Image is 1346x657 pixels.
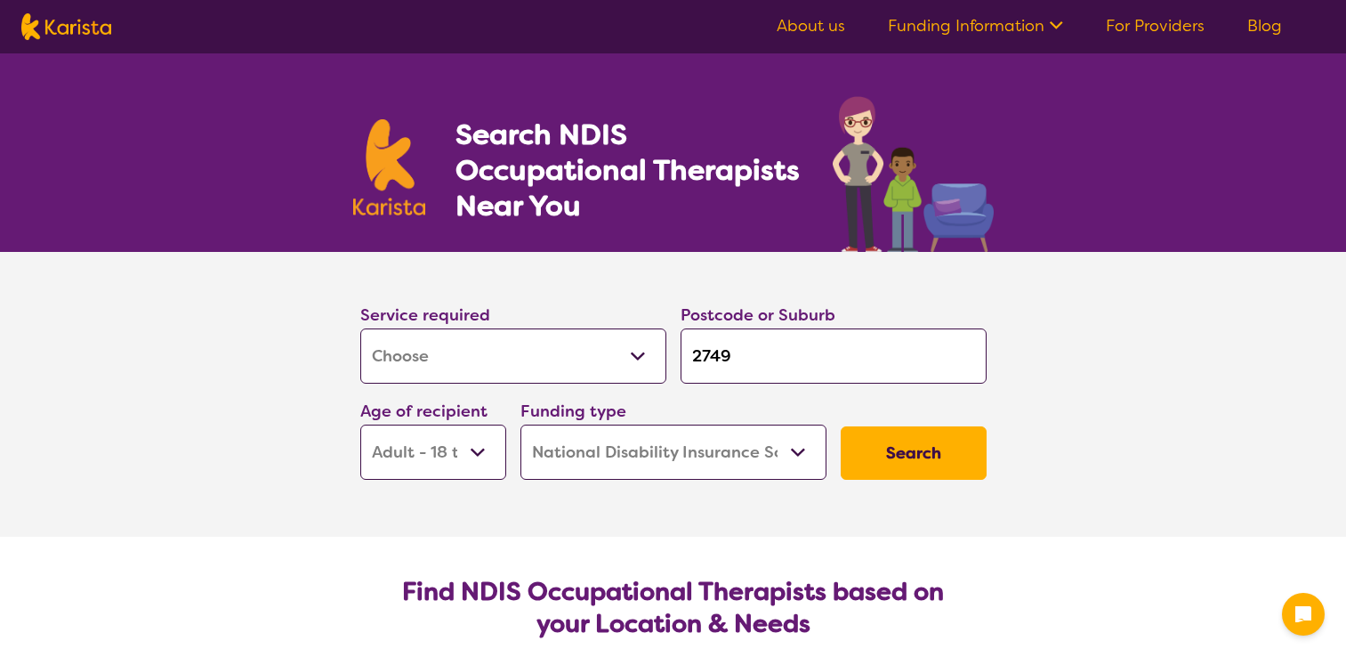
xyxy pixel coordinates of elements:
[777,15,845,36] a: About us
[833,96,994,252] img: occupational-therapy
[841,426,987,480] button: Search
[455,117,802,223] h1: Search NDIS Occupational Therapists Near You
[21,13,111,40] img: Karista logo
[353,119,426,215] img: Karista logo
[520,401,626,422] label: Funding type
[1247,15,1282,36] a: Blog
[681,304,835,326] label: Postcode or Suburb
[888,15,1063,36] a: Funding Information
[360,401,488,422] label: Age of recipient
[375,576,972,640] h2: Find NDIS Occupational Therapists based on your Location & Needs
[360,304,490,326] label: Service required
[1106,15,1205,36] a: For Providers
[681,328,987,384] input: Type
